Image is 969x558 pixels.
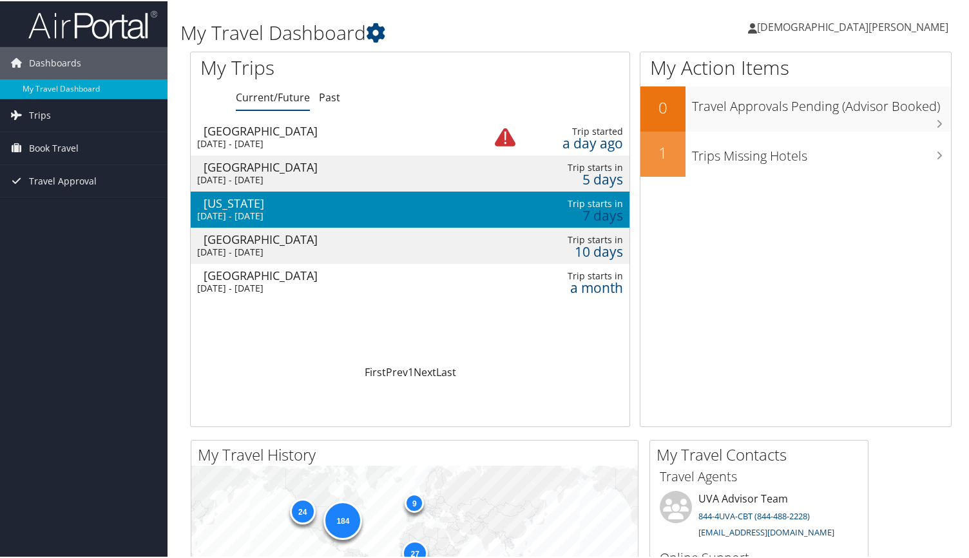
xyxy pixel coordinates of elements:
[660,466,858,484] h3: Travel Agents
[289,497,315,523] div: 24
[640,141,686,163] h2: 1
[197,173,465,184] div: [DATE] - [DATE]
[405,492,424,512] div: 9
[692,139,951,164] h3: Trips Missing Hotels
[528,161,623,172] div: Trip starts in
[436,364,456,378] a: Last
[323,500,362,539] div: 184
[386,364,408,378] a: Prev
[200,53,437,80] h1: My Trips
[528,269,623,281] div: Trip starts in
[698,509,810,521] a: 844-4UVA-CBT (844-488-2228)
[29,164,97,196] span: Travel Approval
[528,281,623,292] div: a month
[198,443,638,464] h2: My Travel History
[365,364,386,378] a: First
[757,19,948,33] span: [DEMOGRAPHIC_DATA][PERSON_NAME]
[29,98,51,130] span: Trips
[28,8,157,39] img: airportal-logo.png
[528,197,623,208] div: Trip starts in
[29,46,81,78] span: Dashboards
[528,244,623,256] div: 10 days
[197,137,465,148] div: [DATE] - [DATE]
[640,130,951,175] a: 1Trips Missing Hotels
[640,95,686,117] h2: 0
[495,126,515,146] img: alert-flat-solid-warning.png
[748,6,961,45] a: [DEMOGRAPHIC_DATA][PERSON_NAME]
[528,233,623,244] div: Trip starts in
[204,124,472,135] div: [GEOGRAPHIC_DATA]
[204,196,472,208] div: [US_STATE]
[204,268,472,280] div: [GEOGRAPHIC_DATA]
[414,364,436,378] a: Next
[204,232,472,244] div: [GEOGRAPHIC_DATA]
[29,131,79,163] span: Book Travel
[657,443,868,464] h2: My Travel Contacts
[692,90,951,114] h3: Travel Approvals Pending (Advisor Booked)
[640,85,951,130] a: 0Travel Approvals Pending (Advisor Booked)
[653,490,865,543] li: UVA Advisor Team
[204,160,472,172] div: [GEOGRAPHIC_DATA]
[319,89,340,103] a: Past
[698,525,834,537] a: [EMAIL_ADDRESS][DOMAIN_NAME]
[528,208,623,220] div: 7 days
[236,89,310,103] a: Current/Future
[528,125,623,136] div: Trip started
[180,18,701,45] h1: My Travel Dashboard
[640,53,951,80] h1: My Action Items
[197,209,465,221] div: [DATE] - [DATE]
[197,245,465,257] div: [DATE] - [DATE]
[408,364,414,378] a: 1
[528,172,623,184] div: 5 days
[197,281,465,293] div: [DATE] - [DATE]
[528,136,623,148] div: a day ago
